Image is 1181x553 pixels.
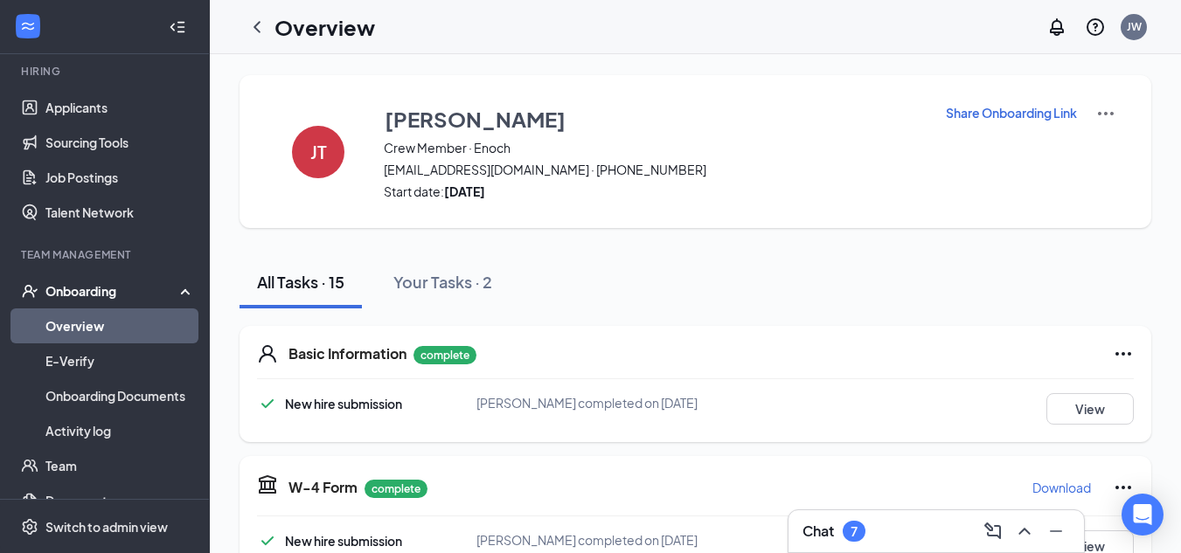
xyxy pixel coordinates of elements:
[444,183,485,199] strong: [DATE]
[1014,521,1035,542] svg: ChevronUp
[945,103,1078,122] button: Share Onboarding Link
[45,413,195,448] a: Activity log
[946,104,1077,121] p: Share Onboarding Link
[1095,103,1116,124] img: More Actions
[257,271,344,293] div: All Tasks · 15
[1122,494,1164,536] div: Open Intercom Messenger
[983,521,1004,542] svg: ComposeMessage
[45,282,180,300] div: Onboarding
[45,195,195,230] a: Talent Network
[169,18,186,36] svg: Collapse
[1032,474,1092,501] button: Download
[45,518,168,536] div: Switch to admin view
[979,517,1007,545] button: ComposeMessage
[385,104,566,134] h3: [PERSON_NAME]
[1046,17,1067,38] svg: Notifications
[1046,521,1066,542] svg: Minimize
[45,160,195,195] a: Job Postings
[365,480,427,498] p: complete
[257,393,278,414] svg: Checkmark
[285,396,402,411] span: New hire submission
[1011,517,1039,545] button: ChevronUp
[45,308,195,343] a: Overview
[45,378,195,413] a: Onboarding Documents
[393,271,492,293] div: Your Tasks · 2
[285,533,402,549] span: New hire submission
[274,103,362,200] button: JT
[257,530,278,551] svg: Checkmark
[413,346,476,364] p: complete
[257,474,278,494] svg: TaxGovernmentIcon
[21,64,191,79] div: Hiring
[1127,19,1142,34] div: JW
[45,125,195,160] a: Sourcing Tools
[1042,517,1070,545] button: Minimize
[384,103,923,135] button: [PERSON_NAME]
[384,161,923,178] span: [EMAIL_ADDRESS][DOMAIN_NAME] · [PHONE_NUMBER]
[247,17,267,38] svg: ChevronLeft
[802,522,834,541] h3: Chat
[274,12,375,42] h1: Overview
[45,483,195,518] a: Documents
[1113,343,1134,364] svg: Ellipses
[384,183,923,200] span: Start date:
[1113,477,1134,498] svg: Ellipses
[45,343,195,378] a: E-Verify
[1032,479,1091,496] p: Download
[21,282,38,300] svg: UserCheck
[310,146,327,158] h4: JT
[257,343,278,364] svg: User
[476,532,698,548] span: [PERSON_NAME] completed on [DATE]
[19,17,37,35] svg: WorkstreamLogo
[288,478,358,497] h5: W-4 Form
[1046,393,1134,425] button: View
[476,395,698,411] span: [PERSON_NAME] completed on [DATE]
[288,344,406,363] h5: Basic Information
[45,448,195,483] a: Team
[384,139,923,156] span: Crew Member · Enoch
[1085,17,1106,38] svg: QuestionInfo
[21,247,191,262] div: Team Management
[45,90,195,125] a: Applicants
[21,518,38,536] svg: Settings
[851,524,858,539] div: 7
